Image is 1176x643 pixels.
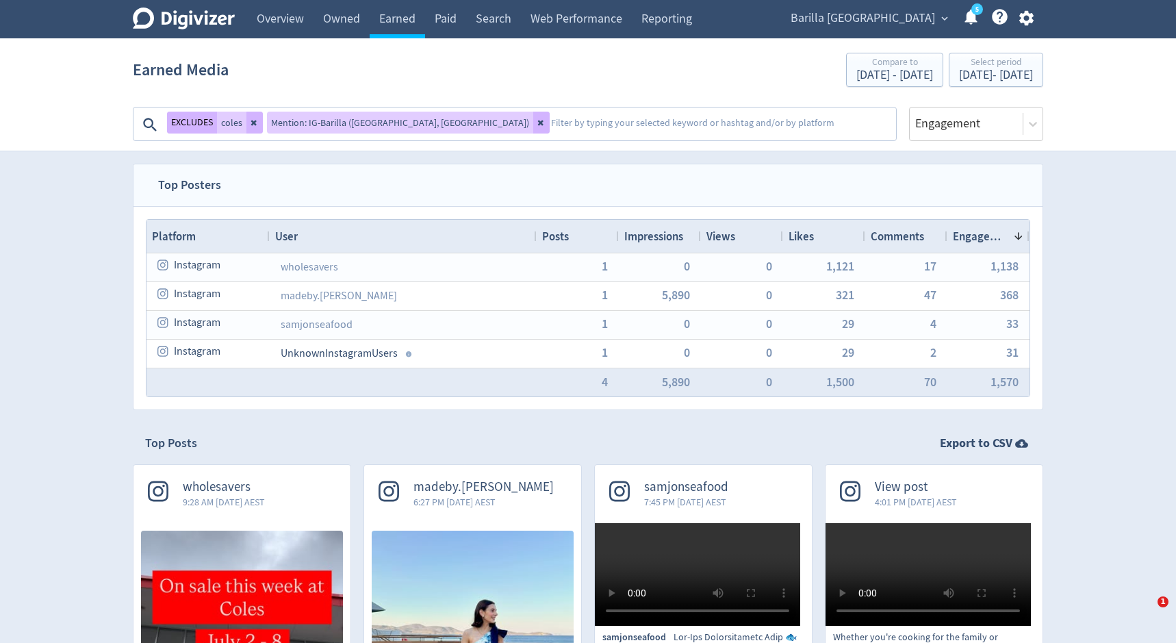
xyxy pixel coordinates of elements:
button: EXCLUDES [167,112,217,134]
span: 6:27 PM [DATE] AEST [413,495,554,509]
button: 321 [836,289,854,301]
button: 33 [1006,318,1019,330]
svg: instagram [157,345,170,357]
span: Likes [789,229,814,244]
button: 0 [766,318,772,330]
div: Compare to [856,58,933,69]
button: 47 [924,289,936,301]
span: Posts [542,229,569,244]
button: 0 [766,289,772,301]
a: madeby.[PERSON_NAME] [281,289,397,303]
button: 1 [602,260,608,273]
button: 2 [930,346,936,359]
button: 0 [766,346,772,359]
span: 7:45 PM [DATE] AEST [644,495,728,509]
span: 1 [602,346,608,359]
span: Instagram [174,281,220,307]
button: Select period[DATE]- [DATE] [949,53,1043,87]
button: 4 [930,318,936,330]
span: View post [875,479,957,495]
button: 4 [602,376,608,388]
button: 1,121 [826,260,854,273]
a: samjonseafood [281,318,353,331]
span: Comments [871,229,924,244]
button: 0 [684,346,690,359]
button: 0 [766,260,772,273]
span: samjonseafood [644,479,728,495]
button: 368 [1000,289,1019,301]
button: 29 [842,346,854,359]
button: 70 [924,376,936,388]
strong: Export to CSV [940,435,1012,452]
button: 1,138 [990,260,1019,273]
span: 1 [1158,596,1168,607]
iframe: Intercom live chat [1129,596,1162,629]
span: Top Posters [146,164,233,206]
div: [DATE] - [DATE] [856,69,933,81]
button: 31 [1006,346,1019,359]
span: Views [706,229,735,244]
button: 5,890 [662,289,690,301]
h2: Top Posts [145,435,197,452]
span: Unknown Instagram Users [281,346,398,360]
span: User [275,229,298,244]
button: 0 [766,376,772,388]
button: 1,570 [990,376,1019,388]
span: Engagement [953,229,1008,244]
button: 17 [924,260,936,273]
span: 9:28 AM [DATE] AEST [183,495,265,509]
button: 1 [602,289,608,301]
span: Instagram [174,310,220,336]
span: coles [221,118,242,127]
span: Platform [152,229,196,244]
span: Barilla [GEOGRAPHIC_DATA] [791,8,935,29]
span: Instagram [174,338,220,365]
span: Instagram [174,252,220,279]
h1: Earned Media [133,48,229,92]
svg: instagram [157,316,170,329]
svg: instagram [157,259,170,271]
span: 1,500 [826,376,854,388]
button: 29 [842,318,854,330]
span: wholesavers [183,479,265,495]
span: 4:01 PM [DATE] AEST [875,495,957,509]
a: 5 [971,3,983,15]
div: Select period [959,58,1033,69]
span: Impressions [624,229,683,244]
span: madeby.[PERSON_NAME] [413,479,554,495]
button: 1 [602,318,608,330]
button: 0 [684,260,690,273]
button: 5,890 [662,376,690,388]
button: 0 [684,318,690,330]
span: expand_more [938,12,951,25]
svg: instagram [157,288,170,300]
button: Barilla [GEOGRAPHIC_DATA] [786,8,951,29]
text: 5 [975,5,979,14]
div: [DATE] - [DATE] [959,69,1033,81]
